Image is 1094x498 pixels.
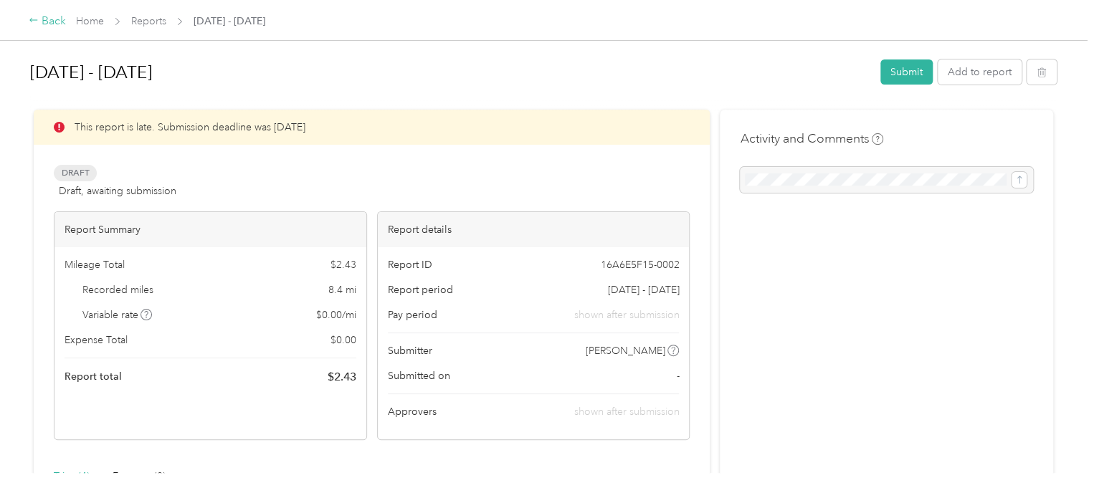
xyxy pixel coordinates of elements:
[388,282,453,297] span: Report period
[131,15,166,27] a: Reports
[378,212,690,247] div: Report details
[880,59,933,85] button: Submit
[740,130,883,148] h4: Activity and Comments
[328,282,356,297] span: 8.4 mi
[600,257,679,272] span: 16A6E5F15-0002
[316,307,356,322] span: $ 0.00 / mi
[1014,418,1094,498] iframe: Everlance-gr Chat Button Frame
[574,307,679,322] span: shown after submission
[59,183,176,198] span: Draft, awaiting submission
[82,282,153,297] span: Recorded miles
[34,110,710,145] div: This report is late. Submission deadline was [DATE]
[938,59,1022,85] button: Add to report
[586,343,665,358] span: [PERSON_NAME]
[328,368,356,386] span: $ 2.43
[388,343,432,358] span: Submitter
[388,404,437,419] span: Approvers
[65,369,122,384] span: Report total
[65,332,128,348] span: Expense Total
[54,212,366,247] div: Report Summary
[388,307,437,322] span: Pay period
[388,368,450,383] span: Submitted on
[82,307,153,322] span: Variable rate
[65,257,125,272] span: Mileage Total
[30,55,870,90] h1: Jun 1 - 30, 2025
[676,368,679,383] span: -
[607,282,679,297] span: [DATE] - [DATE]
[76,15,104,27] a: Home
[194,14,265,29] span: [DATE] - [DATE]
[388,257,432,272] span: Report ID
[574,406,679,418] span: shown after submission
[29,13,66,30] div: Back
[54,165,97,181] span: Draft
[330,332,356,348] span: $ 0.00
[113,469,166,484] div: Expense (0)
[54,469,90,484] div: Trips (4)
[330,257,356,272] span: $ 2.43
